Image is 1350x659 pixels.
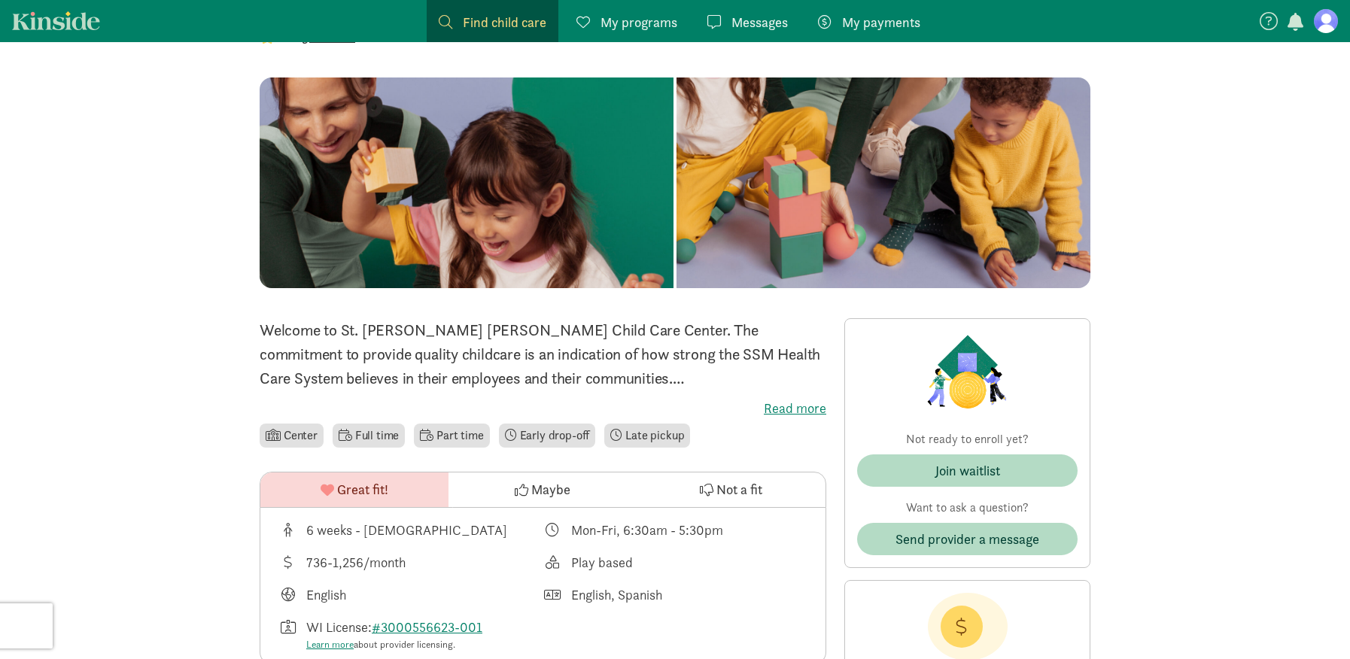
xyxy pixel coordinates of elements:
[260,424,324,448] li: Center
[306,585,346,605] div: English
[857,523,1078,555] button: Send provider a message
[372,618,482,636] a: #3000556623-001
[543,552,808,572] div: This provider's education philosophy
[448,472,637,507] button: Maybe
[895,529,1039,549] span: Send provider a message
[306,552,406,572] div: 736-1,256/month
[857,499,1078,517] p: Want to ask a question?
[278,552,543,572] div: Average tuition for this program
[499,424,596,448] li: Early drop-off
[543,520,808,540] div: Class schedule
[601,12,677,32] span: My programs
[731,12,788,32] span: Messages
[842,12,920,32] span: My payments
[306,637,488,652] div: about provider licensing.
[637,472,826,507] button: Not a fit
[857,454,1078,487] button: Join waitlist
[278,585,543,605] div: Languages taught
[571,585,662,605] div: English, Spanish
[923,331,1011,412] img: Provider logo
[935,460,1000,481] div: Join waitlist
[306,520,507,540] div: 6 weeks - [DEMOGRAPHIC_DATA]
[716,479,762,500] span: Not a fit
[414,424,489,448] li: Part time
[333,424,405,448] li: Full time
[463,12,546,32] span: Find child care
[260,399,826,418] label: Read more
[337,479,388,500] span: Great fit!
[278,617,543,652] div: License number
[543,585,808,605] div: Languages spoken
[857,430,1078,448] p: Not ready to enroll yet?
[531,479,570,500] span: Maybe
[12,11,100,30] a: Kinside
[260,318,826,390] p: Welcome to St. [PERSON_NAME] [PERSON_NAME] Child Care Center. The commitment to provide quality c...
[278,520,543,540] div: Age range for children that this provider cares for
[306,617,488,652] div: WI License:
[571,520,723,540] div: Mon-Fri, 6:30am - 5:30pm
[571,552,633,572] div: Play based
[306,638,354,651] a: Learn more
[604,424,690,448] li: Late pickup
[260,472,448,507] button: Great fit!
